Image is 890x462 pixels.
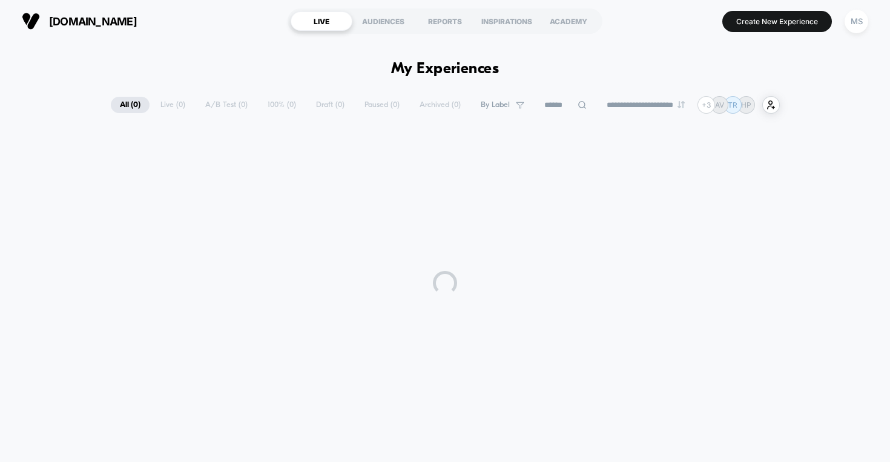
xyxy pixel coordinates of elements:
[538,11,599,31] div: ACADEMY
[22,12,40,30] img: Visually logo
[741,100,751,109] p: HP
[728,100,737,109] p: TR
[697,96,715,114] div: + 3
[111,97,150,113] span: All ( 0 )
[18,11,140,31] button: [DOMAIN_NAME]
[414,11,476,31] div: REPORTS
[845,10,868,33] div: MS
[476,11,538,31] div: INSPIRATIONS
[49,15,137,28] span: [DOMAIN_NAME]
[391,60,499,78] h1: My Experiences
[841,9,872,34] button: MS
[352,11,414,31] div: AUDIENCES
[722,11,832,32] button: Create New Experience
[677,101,685,108] img: end
[715,100,724,109] p: AV
[481,100,510,109] span: By Label
[291,11,352,31] div: LIVE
